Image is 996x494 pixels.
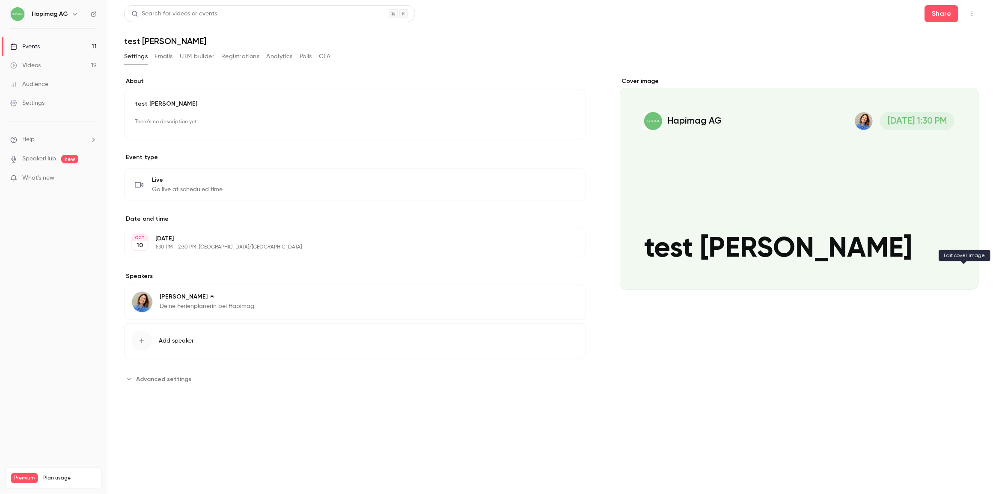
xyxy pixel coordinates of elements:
[10,42,40,51] div: Events
[32,10,68,18] h6: Hapimag AG
[124,284,586,320] div: Nicole ☀[PERSON_NAME] ☀Deine Ferienplanerin bei Hapimag
[61,155,78,163] span: new
[925,5,958,22] button: Share
[160,293,254,301] p: [PERSON_NAME] ☀
[124,77,586,86] label: About
[11,7,24,21] img: Hapimag AG
[159,337,194,345] span: Add speaker
[266,50,293,63] button: Analytics
[300,50,312,63] button: Polls
[124,50,148,63] button: Settings
[124,372,196,386] button: Advanced settings
[124,215,586,223] label: Date and time
[620,77,979,86] label: Cover image
[10,99,45,107] div: Settings
[124,323,586,358] button: Add speaker
[131,9,217,18] div: Search for videos or events
[22,135,35,144] span: Help
[86,175,97,182] iframe: Noticeable Trigger
[10,80,48,89] div: Audience
[10,61,41,70] div: Videos
[160,302,254,311] p: Deine Ferienplanerin bei Hapimag
[132,292,152,312] img: Nicole ☀
[155,244,540,251] p: 1:30 PM - 2:30 PM, [GEOGRAPHIC_DATA]/[GEOGRAPHIC_DATA]
[319,50,330,63] button: CTA
[124,36,979,46] h1: test [PERSON_NAME]
[152,176,223,184] span: Live
[11,473,38,483] span: Premium
[155,50,172,63] button: Emails
[124,272,586,281] label: Speakers
[152,185,223,194] span: Go live at scheduled time
[136,375,191,384] span: Advanced settings
[22,154,56,163] a: SpeakerHub
[132,235,148,241] div: OCT
[180,50,214,63] button: UTM builder
[155,234,540,243] p: [DATE]
[124,153,586,162] p: Event type
[620,77,979,290] section: Cover image
[124,372,586,386] section: Advanced settings
[22,174,54,183] span: What's new
[221,50,259,63] button: Registrations
[43,475,96,482] span: Plan usage
[10,135,97,144] li: help-dropdown-opener
[137,241,143,250] p: 10
[135,100,575,108] p: test [PERSON_NAME]
[135,115,575,129] p: There's no description yet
